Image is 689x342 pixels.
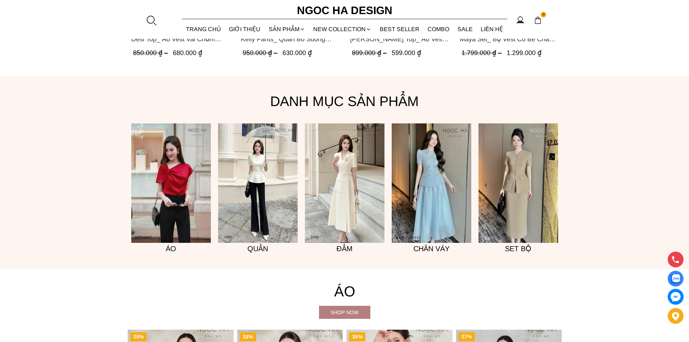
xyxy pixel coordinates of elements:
a: BEST SELLER [376,20,424,39]
div: Shop now [319,308,370,316]
a: Shop now [319,306,370,319]
h4: Áo [128,280,562,303]
a: NEW COLLECTION [309,20,376,39]
a: Link to Kelly Pants_ Quần Bò Suông Màu Xanh Q066 [241,34,339,44]
span: 899.000 ₫ [352,49,388,56]
div: SẢN PHẨM [265,20,310,39]
a: Link to Maya Set_ Bộ Vest Cổ Bẻ Chân Váy Xẻ Màu Đen, Trắng BJ140 [459,34,558,44]
span: 599.000 ₫ [392,49,421,56]
img: 3(15) [479,123,558,243]
a: GIỚI THIỆU [225,20,265,39]
a: Link to Desi Top_ Áo Vest Vai Chờm Đính Cúc Dáng Lửng Màu Đen A1077 [131,34,230,44]
a: LIÊN HỆ [477,20,507,39]
h5: Quần [218,243,298,254]
a: messenger [668,289,684,305]
a: TRANG CHỦ [182,20,225,39]
span: 680.000 ₫ [173,49,202,56]
font: Set bộ [505,245,531,253]
span: Desi Top_ Áo Vest Vai Chờm Đính Cúc Dáng Lửng Màu Đen A1077 [131,34,230,44]
h5: Đầm [305,243,384,254]
a: Link to Laura Top_ Áo Vest Cổ Tròn Dáng Suông Lửng A1079 [350,34,449,44]
font: Danh mục sản phẩm [270,94,419,109]
a: 2(9) [218,123,298,243]
img: Display image [671,274,680,283]
a: 7(3) [392,123,471,243]
h5: Áo [131,243,211,254]
span: Maya Set_ Bộ Vest Cổ Bẻ Chân Váy Xẻ Màu Đen, Trắng BJ140 [459,34,558,44]
a: Combo [424,20,454,39]
span: 1.799.000 ₫ [461,49,503,56]
a: Display image [668,271,684,287]
span: 950.000 ₫ [242,49,279,56]
a: Ngoc Ha Design [290,2,399,19]
img: img-CART-ICON-ksit0nf1 [534,16,542,24]
a: 3(7) [131,123,211,243]
span: 1.299.000 ₫ [506,49,541,56]
span: [PERSON_NAME] Top_ Áo Vest Cổ Tròn Dáng Suông Lửng A1079 [350,34,449,44]
a: 3(9) [305,123,384,243]
span: 630.000 ₫ [282,49,311,56]
span: Kelly Pants_ Quần Bò Suông Màu Xanh Q066 [241,34,339,44]
span: 850.000 ₫ [133,49,170,56]
a: SALE [454,20,477,39]
span: 0 [541,12,546,18]
h5: Chân váy [392,243,471,254]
